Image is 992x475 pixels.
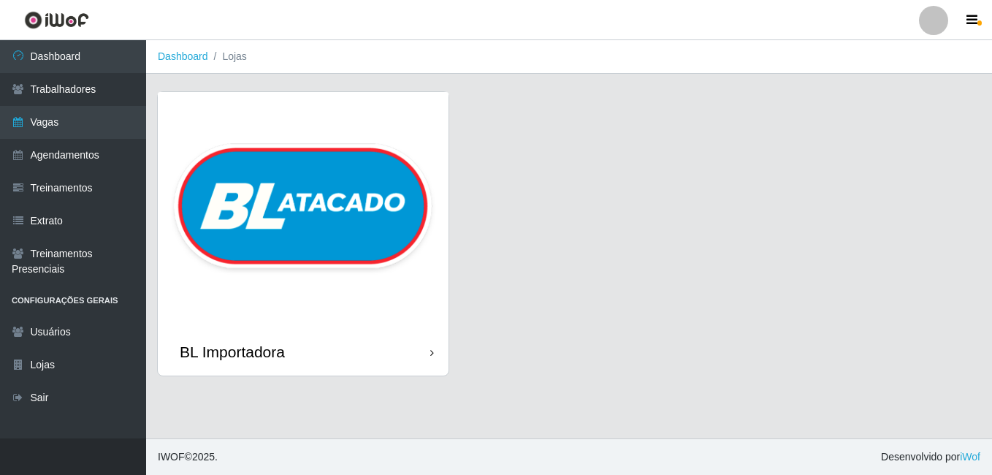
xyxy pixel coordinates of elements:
div: BL Importadora [180,343,285,361]
a: Dashboard [158,50,208,62]
li: Lojas [208,49,247,64]
span: © 2025 . [158,449,218,465]
img: CoreUI Logo [24,11,89,29]
span: IWOF [158,451,185,463]
img: cardImg [158,92,449,328]
a: iWof [960,451,980,463]
span: Desenvolvido por [881,449,980,465]
a: BL Importadora [158,92,449,376]
nav: breadcrumb [146,40,992,74]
